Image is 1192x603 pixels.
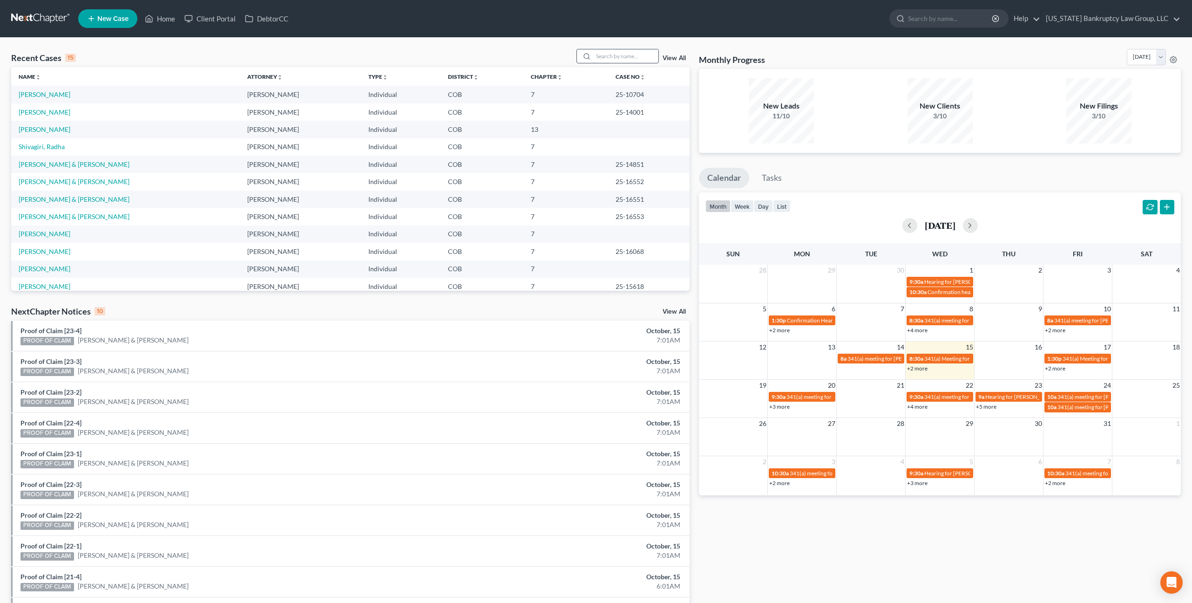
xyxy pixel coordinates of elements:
[467,366,680,376] div: 7:01AM
[467,480,680,489] div: October, 15
[907,403,928,410] a: +4 more
[608,278,690,295] td: 25-15618
[772,317,786,324] span: 1:30p
[19,160,129,168] a: [PERSON_NAME] & [PERSON_NAME]
[608,208,690,225] td: 25-16553
[19,265,70,273] a: [PERSON_NAME]
[965,380,974,391] span: 22
[900,456,905,467] span: 4
[180,10,240,27] a: Client Portal
[705,200,731,212] button: month
[440,208,523,225] td: COB
[19,108,70,116] a: [PERSON_NAME]
[1103,303,1112,315] span: 10
[726,250,740,258] span: Sun
[448,73,479,80] a: Districtunfold_more
[908,10,993,27] input: Search by name...
[1141,250,1152,258] span: Sat
[467,582,680,591] div: 6:01AM
[240,260,361,278] td: [PERSON_NAME]
[240,103,361,121] td: [PERSON_NAME]
[240,278,361,295] td: [PERSON_NAME]
[758,380,767,391] span: 19
[361,173,440,190] td: Individual
[1172,303,1181,315] span: 11
[896,380,905,391] span: 21
[240,191,361,208] td: [PERSON_NAME]
[827,265,836,276] span: 29
[827,342,836,353] span: 13
[523,103,608,121] td: 7
[65,54,76,62] div: 15
[1045,480,1065,487] a: +2 more
[928,288,1033,295] span: Confirmation hearing for [PERSON_NAME]
[762,456,767,467] span: 2
[769,327,790,334] a: +2 more
[865,250,877,258] span: Tue
[361,86,440,103] td: Individual
[608,86,690,103] td: 25-10704
[1034,380,1043,391] span: 23
[523,260,608,278] td: 7
[382,75,388,80] i: unfold_more
[699,54,765,65] h3: Monthly Progress
[19,143,65,151] a: Shivagiri, Radha
[240,86,361,103] td: [PERSON_NAME]
[847,355,937,362] span: 341(a) meeting for [PERSON_NAME]
[19,282,70,290] a: [PERSON_NAME]
[19,125,70,133] a: [PERSON_NAME]
[20,542,81,550] a: Proof of Claim [22-1]
[1172,342,1181,353] span: 18
[78,459,189,468] a: [PERSON_NAME] & [PERSON_NAME]
[1063,355,1153,362] span: 341(a) Meeting for [PERSON_NAME]
[440,226,523,243] td: COB
[772,393,786,400] span: 9:30a
[786,393,876,400] span: 341(a) meeting for [PERSON_NAME]
[20,429,74,438] div: PROOF OF CLAIM
[361,103,440,121] td: Individual
[907,365,928,372] a: +2 more
[790,470,880,477] span: 341(a) meeting for [PERSON_NAME]
[467,388,680,397] div: October, 15
[523,138,608,156] td: 7
[467,449,680,459] div: October, 15
[924,317,1063,324] span: 341(a) meeting for [PERSON_NAME] & [PERSON_NAME]
[908,101,973,111] div: New Clients
[20,419,81,427] a: Proof of Claim [22-4]
[20,480,81,488] a: Proof of Claim [22-3]
[1045,365,1065,372] a: +2 more
[19,90,70,98] a: [PERSON_NAME]
[440,191,523,208] td: COB
[1047,470,1064,477] span: 10:30a
[20,573,81,581] a: Proof of Claim [21-4]
[1106,265,1112,276] span: 3
[361,260,440,278] td: Individual
[361,243,440,260] td: Individual
[608,191,690,208] td: 25-16551
[1175,265,1181,276] span: 4
[1066,101,1131,111] div: New Filings
[831,456,836,467] span: 3
[1172,380,1181,391] span: 25
[78,489,189,499] a: [PERSON_NAME] & [PERSON_NAME]
[523,156,608,173] td: 7
[769,480,790,487] a: +2 more
[20,368,74,376] div: PROOF OF CLAIM
[20,511,81,519] a: Proof of Claim [22-2]
[467,572,680,582] div: October, 15
[467,511,680,520] div: October, 15
[523,278,608,295] td: 7
[663,55,686,62] a: View All
[440,121,523,138] td: COB
[523,191,608,208] td: 7
[968,265,974,276] span: 1
[19,73,41,80] a: Nameunfold_more
[440,278,523,295] td: COB
[1106,456,1112,467] span: 7
[467,489,680,499] div: 7:01AM
[361,138,440,156] td: Individual
[1054,317,1144,324] span: 341(a) meeting for [PERSON_NAME]
[965,418,974,429] span: 29
[20,583,74,591] div: PROOF OF CLAIM
[731,200,754,212] button: week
